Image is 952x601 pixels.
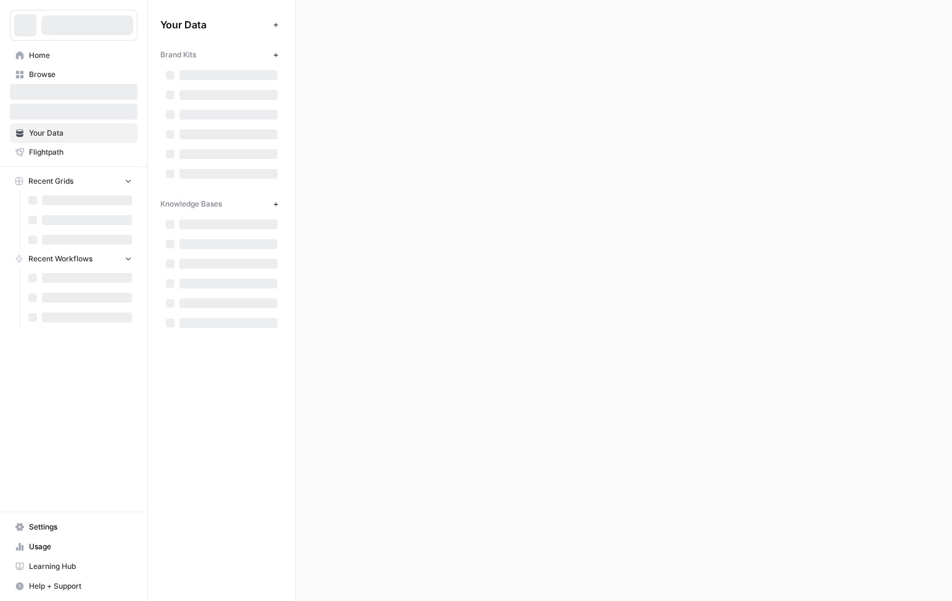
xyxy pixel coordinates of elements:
span: Your Data [29,128,132,139]
span: Usage [29,541,132,552]
span: Recent Grids [28,176,73,187]
a: Your Data [10,123,137,143]
span: Home [29,50,132,61]
a: Settings [10,517,137,537]
span: Help + Support [29,581,132,592]
a: Usage [10,537,137,557]
button: Recent Grids [10,172,137,190]
button: Help + Support [10,576,137,596]
a: Flightpath [10,142,137,162]
a: Home [10,46,137,65]
span: Settings [29,521,132,533]
a: Browse [10,65,137,84]
span: Learning Hub [29,561,132,572]
span: Knowledge Bases [160,198,222,210]
span: Brand Kits [160,49,196,60]
span: Flightpath [29,147,132,158]
button: Recent Workflows [10,250,137,268]
a: Learning Hub [10,557,137,576]
span: Recent Workflows [28,253,92,264]
span: Your Data [160,17,268,32]
span: Browse [29,69,132,80]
